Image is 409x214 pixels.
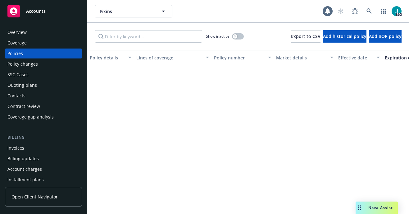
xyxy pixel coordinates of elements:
[291,30,320,43] button: Export to CSV
[95,30,202,43] input: Filter by keyword...
[7,91,25,101] div: Contacts
[356,202,363,214] div: Drag to move
[5,164,82,174] a: Account charges
[7,59,38,69] div: Policy changes
[211,50,274,65] button: Policy number
[5,27,82,37] a: Overview
[5,49,82,58] a: Policies
[334,5,347,17] a: Start snowing
[90,54,125,61] div: Policy details
[7,112,54,122] div: Coverage gap analysis
[7,80,37,90] div: Quoting plans
[95,5,172,17] button: Fixins
[5,143,82,153] a: Invoices
[5,59,82,69] a: Policy changes
[134,50,211,65] button: Lines of coverage
[323,33,366,39] span: Add historical policy
[7,101,40,111] div: Contract review
[7,49,23,58] div: Policies
[7,143,24,153] div: Invoices
[5,2,82,20] a: Accounts
[26,9,46,14] span: Accounts
[5,154,82,164] a: Billing updates
[5,175,82,185] a: Installment plans
[206,34,229,39] span: Show inactive
[5,70,82,80] a: SSC Cases
[7,38,27,48] div: Coverage
[100,8,154,15] span: Fixins
[363,5,375,17] a: Search
[276,54,326,61] div: Market details
[7,175,44,185] div: Installment plans
[274,50,336,65] button: Market details
[5,112,82,122] a: Coverage gap analysis
[5,101,82,111] a: Contract review
[7,154,39,164] div: Billing updates
[369,33,402,39] span: Add BOR policy
[392,6,402,16] img: photo
[5,91,82,101] a: Contacts
[136,54,202,61] div: Lines of coverage
[336,50,382,65] button: Effective date
[291,33,320,39] span: Export to CSV
[7,70,29,80] div: SSC Cases
[356,202,398,214] button: Nova Assist
[7,164,42,174] div: Account charges
[7,27,27,37] div: Overview
[368,205,393,210] span: Nova Assist
[338,54,373,61] div: Effective date
[323,30,366,43] button: Add historical policy
[5,38,82,48] a: Coverage
[5,134,82,141] div: Billing
[377,5,390,17] a: Switch app
[87,50,134,65] button: Policy details
[11,193,58,200] span: Open Client Navigator
[369,30,402,43] button: Add BOR policy
[5,80,82,90] a: Quoting plans
[349,5,361,17] a: Report a Bug
[214,54,264,61] div: Policy number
